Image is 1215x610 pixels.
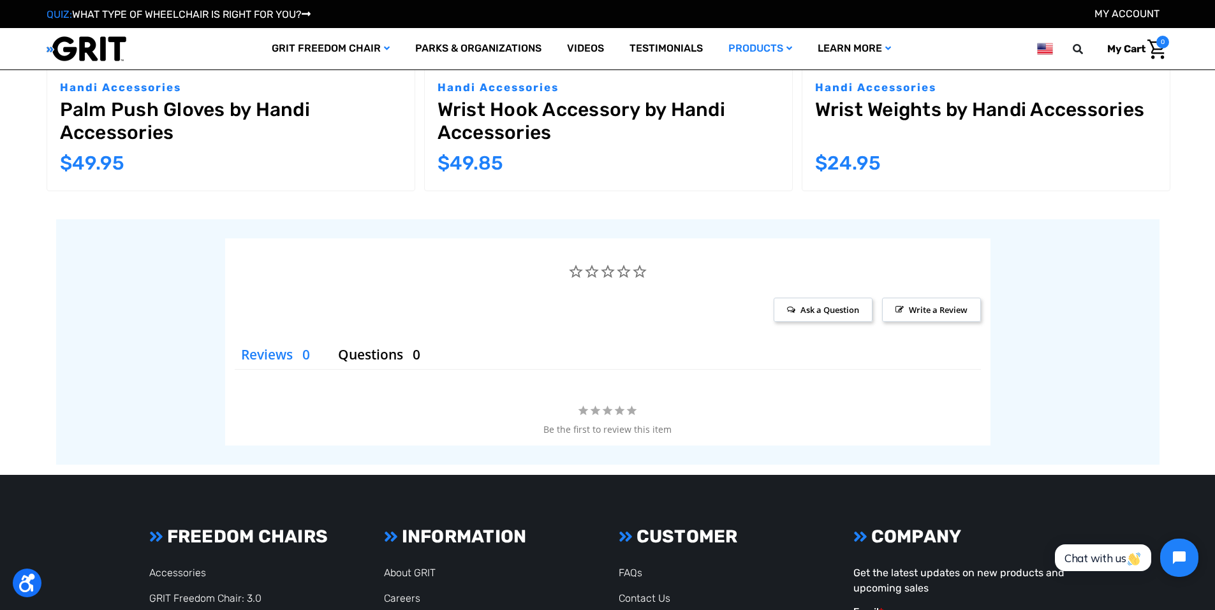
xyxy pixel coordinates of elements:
[853,565,1065,596] p: Get the latest updates on new products and upcoming sales
[815,98,1157,144] a: Wrist Weights by Handi Accessories,$24.95
[1147,40,1166,59] img: Cart
[235,341,320,369] li: Reviews
[1079,36,1098,62] input: Search
[554,28,617,69] a: Videos
[47,8,311,20] a: QUIZ:WHAT TYPE OF WHEELCHAIR IS RIGHT FOR YOU?
[716,28,805,69] a: Products
[438,98,779,144] a: Wrist Hook Accessory by Handi Accessories,$49.85
[1037,41,1052,57] img: us.png
[1098,36,1169,62] a: Cart with 0 items
[47,8,72,20] span: QUIZ:
[402,28,554,69] a: Parks & Organizations
[438,80,779,96] p: Handi Accessories
[384,592,420,604] a: Careers
[882,298,981,322] span: Write a Review
[149,526,361,548] h3: FREEDOM CHAIRS
[332,341,430,369] li: Questions
[853,526,1065,548] h3: COMPANY
[259,28,402,69] a: GRIT Freedom Chair
[384,526,596,548] h3: INFORMATION
[149,592,261,604] a: GRIT Freedom Chair: 3.0
[619,592,670,604] a: Contact Us
[47,36,126,62] img: GRIT All-Terrain Wheelchair and Mobility Equipment
[805,28,904,69] a: Learn More
[815,80,1157,96] p: Handi Accessories
[235,423,981,436] div: Be the first to review this item
[617,28,716,69] a: Testimonials
[60,152,124,175] span: $49.95
[60,98,402,144] a: Palm Push Gloves by Handi Accessories,$49.95
[149,567,206,579] a: Accessories
[438,152,503,175] span: $49.85
[1107,43,1145,55] span: My Cart
[619,526,830,548] h3: CUSTOMER
[774,298,873,322] span: Ask a Question
[384,567,436,579] a: About GRIT
[60,80,402,96] p: Handi Accessories
[1041,528,1209,588] iframe: Tidio Chat
[1094,8,1160,20] a: Account
[619,567,642,579] a: FAQs
[815,152,881,175] span: $24.95
[1156,36,1169,48] span: 0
